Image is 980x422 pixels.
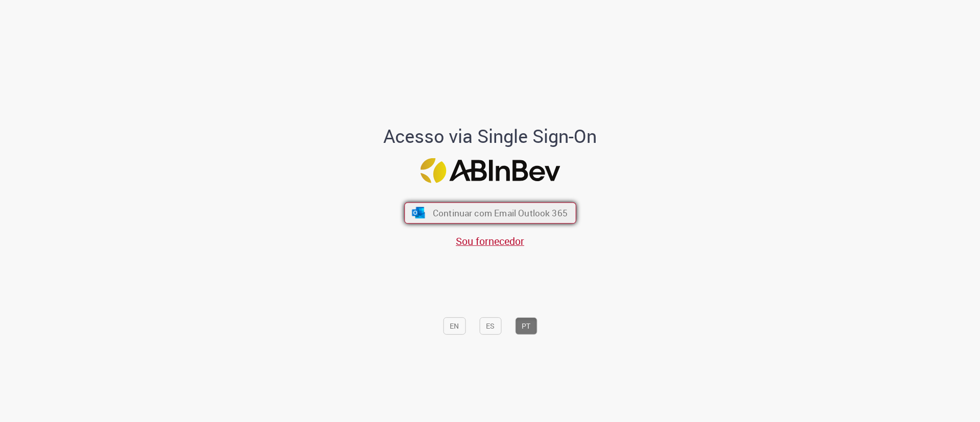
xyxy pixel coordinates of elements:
button: PT [515,317,537,335]
span: Continuar com Email Outlook 365 [432,207,567,219]
button: ES [479,317,501,335]
button: EN [443,317,465,335]
img: Logo ABInBev [420,158,560,183]
img: ícone Azure/Microsoft 360 [411,207,426,218]
a: Sou fornecedor [456,234,524,248]
button: ícone Azure/Microsoft 360 Continuar com Email Outlook 365 [404,202,576,224]
h1: Acesso via Single Sign-On [349,126,632,146]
